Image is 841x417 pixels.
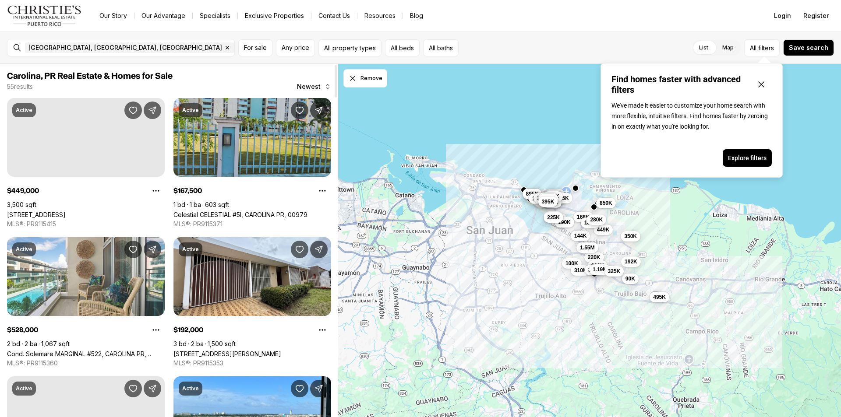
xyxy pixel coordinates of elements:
button: Share Property [310,102,328,119]
button: 90K [622,273,639,284]
span: 168K [577,214,590,221]
a: Resources [357,10,403,22]
button: 1.2M [538,193,557,204]
span: 395K [542,198,555,205]
span: All [750,43,756,53]
button: Newest [292,78,336,95]
button: Save Property: 58-7 AVE.INOCENCIO CRUZ [291,241,308,258]
button: 144K [571,231,590,241]
button: All property types [318,39,382,56]
a: Our Story [92,10,134,22]
button: Share Property [310,380,328,397]
button: 192K [621,256,641,267]
button: Any price [276,39,315,56]
span: 190K [558,219,571,226]
span: 340K [588,266,601,273]
button: 850K [596,198,616,208]
button: All baths [423,39,459,56]
button: 340K [585,265,604,275]
p: Find homes faster with advanced filters [611,74,751,95]
button: 395K [538,196,558,207]
button: Contact Us [311,10,357,22]
button: 425K [538,193,558,203]
button: Save Property: A13 GALICIA AVE., CASTELLANA GARDENS DEV. [124,102,142,119]
button: Share Property [144,102,161,119]
button: Save search [783,39,834,56]
span: 90K [625,275,635,282]
span: 100K [565,260,578,267]
button: Save Property: Cond. Solemare MARGINAL #522 [124,241,142,258]
button: 1.19M [589,264,611,275]
p: Active [182,246,199,253]
span: 1M [537,195,544,202]
button: 310K [571,265,590,276]
button: 168K [573,212,593,222]
button: Register [798,7,834,25]
span: Login [774,12,791,19]
span: 900K [591,262,604,269]
p: We've made it easier to customize your home search with more flexible, intuitive filters. Find ho... [611,100,772,132]
button: 450K [539,194,558,204]
button: 15M [545,190,562,200]
a: Exclusive Properties [238,10,311,22]
span: 192K [625,258,637,265]
p: Active [182,107,199,114]
span: [GEOGRAPHIC_DATA], [GEOGRAPHIC_DATA], [GEOGRAPHIC_DATA] [28,44,222,51]
button: 449K [594,224,613,235]
span: 850K [600,200,612,207]
span: Newest [297,83,321,90]
button: 1.4M [529,193,548,204]
button: 180K [581,217,601,228]
button: 100K [562,258,582,269]
a: A13 GALICIA AVE., CASTELLANA GARDENS DEV., CAROLINA PR, 00983 [7,211,66,218]
span: 220K [588,254,601,261]
button: Save Property: 1 AVE LAGUNA #11 [291,380,308,397]
p: Active [16,107,32,114]
button: Property options [314,182,331,200]
button: Property options [314,321,331,339]
button: 225K [544,212,563,223]
button: 225K [545,189,565,200]
span: 369K [547,193,559,200]
a: Blog [403,10,430,22]
img: logo [7,5,82,26]
button: 220K [584,252,604,263]
span: Register [803,12,829,19]
a: Cond. Solemare MARGINAL #522, CAROLINA PR, 00979 [7,350,165,357]
button: Save Property: Bo. Pueblo C. PEDRO ARZUAGA [124,380,142,397]
p: Active [182,385,199,392]
button: 535K [553,193,572,203]
span: 495K [653,294,666,301]
a: 58-7 AVE.INOCENCIO CRUZ, CAROLINA PR, 00985 [173,350,281,357]
button: 900K [588,260,608,271]
span: 144K [574,232,587,239]
button: Share Property [144,380,161,397]
label: Map [715,40,741,56]
span: 449K [597,226,610,233]
span: 310K [574,267,587,274]
span: 895K [526,190,539,197]
label: List [692,40,715,56]
button: 280K [587,214,606,225]
button: 350K [621,231,640,242]
p: Active [16,385,32,392]
span: 225K [547,214,560,221]
button: Share Property [144,241,161,258]
span: 450K [542,196,555,203]
a: Specialists [193,10,237,22]
button: 895K [523,189,542,199]
button: 190K [555,217,574,228]
span: 1.55M [580,244,594,251]
span: Any price [282,44,309,51]
button: 369K [543,191,563,202]
span: filters [758,43,774,53]
button: Login [769,7,796,25]
p: 55 results [7,83,33,90]
span: 350K [624,233,637,240]
button: 325K [604,266,624,277]
button: Close popover [751,74,772,95]
p: Active [16,246,32,253]
button: Property options [147,182,165,200]
button: Explore filters [723,149,772,167]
